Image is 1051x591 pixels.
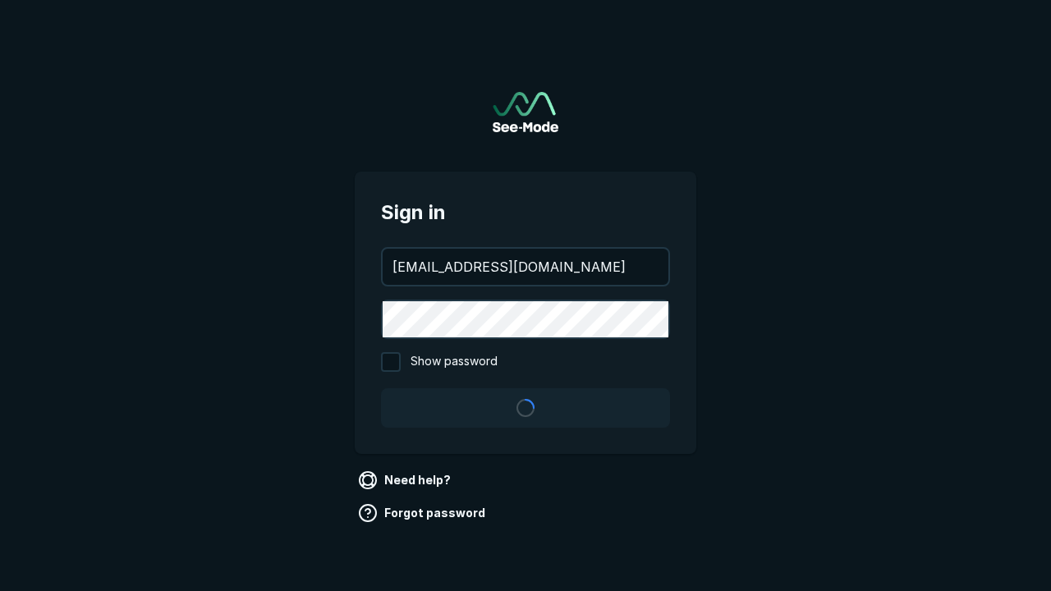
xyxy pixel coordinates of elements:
a: Forgot password [355,500,492,526]
a: Need help? [355,467,457,493]
span: Sign in [381,198,670,227]
a: Go to sign in [493,92,558,132]
span: Show password [411,352,498,372]
img: See-Mode Logo [493,92,558,132]
input: your@email.com [383,249,668,285]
